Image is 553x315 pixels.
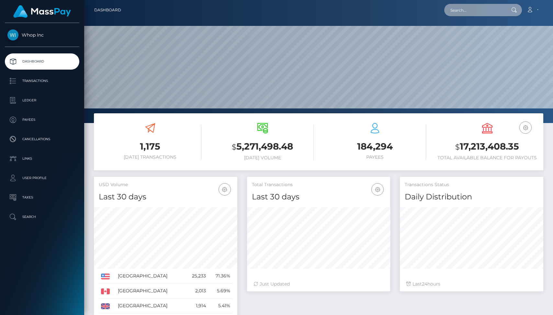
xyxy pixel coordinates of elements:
img: GB.png [101,303,110,309]
p: Taxes [7,193,77,202]
span: 24 [422,281,427,287]
p: Search [7,212,77,222]
h3: 184,294 [323,140,426,153]
h4: Daily Distribution [405,191,538,203]
p: Transactions [7,76,77,86]
div: Last hours [406,281,537,287]
img: CA.png [101,288,110,294]
a: Dashboard [5,53,79,70]
img: Whop Inc [7,29,18,40]
p: Dashboard [7,57,77,66]
a: Links [5,151,79,167]
p: Payees [7,115,77,125]
h6: Payees [323,154,426,160]
td: 25,233 [185,269,208,284]
h6: [DATE] Transactions [99,154,201,160]
a: Payees [5,112,79,128]
h3: 17,213,408.35 [436,140,538,153]
p: User Profile [7,173,77,183]
p: Cancellations [7,134,77,144]
h5: USD Volume [99,182,232,188]
a: Dashboard [94,3,121,17]
input: Search... [444,4,505,16]
td: [GEOGRAPHIC_DATA] [116,298,185,313]
a: Ledger [5,92,79,108]
td: 5.41% [208,298,232,313]
h5: Transactions Status [405,182,538,188]
td: [GEOGRAPHIC_DATA] [116,269,185,284]
h6: [DATE] Volume [211,155,314,161]
h5: Total Transactions [252,182,386,188]
img: US.png [101,274,110,279]
span: Whop Inc [5,32,79,38]
div: Just Updated [254,281,384,287]
small: $ [455,142,460,152]
p: Ledger [7,96,77,105]
a: Cancellations [5,131,79,147]
h6: Total Available Balance for Payouts [436,155,538,161]
a: Taxes [5,189,79,206]
td: 1,914 [185,298,208,313]
td: 71.36% [208,269,232,284]
h3: 1,175 [99,140,201,153]
img: MassPay Logo [13,5,71,18]
a: Search [5,209,79,225]
h3: 5,271,498.48 [211,140,314,153]
p: Links [7,154,77,163]
td: [GEOGRAPHIC_DATA] [116,284,185,298]
small: $ [232,142,236,152]
a: Transactions [5,73,79,89]
a: User Profile [5,170,79,186]
td: 5.69% [208,284,232,298]
h4: Last 30 days [99,191,232,203]
td: 2,013 [185,284,208,298]
h4: Last 30 days [252,191,386,203]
